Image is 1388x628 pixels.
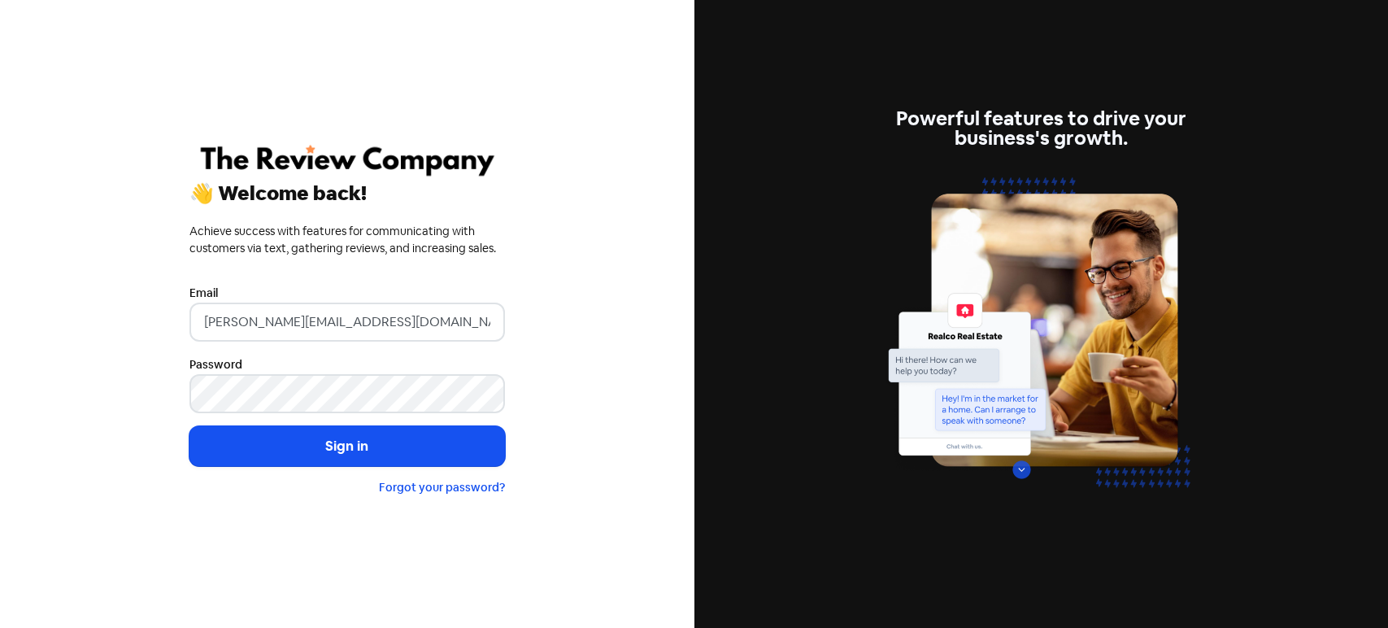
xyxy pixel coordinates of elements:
input: Enter your email address... [189,303,505,342]
img: web-chat [883,168,1199,518]
label: Password [189,356,242,373]
button: Sign in [189,426,505,467]
div: 👋 Welcome back! [189,184,505,203]
div: Powerful features to drive your business's growth. [883,109,1199,148]
div: Achieve success with features for communicating with customers via text, gathering reviews, and i... [189,223,505,257]
a: Forgot your password? [379,480,505,495]
label: Email [189,285,218,302]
